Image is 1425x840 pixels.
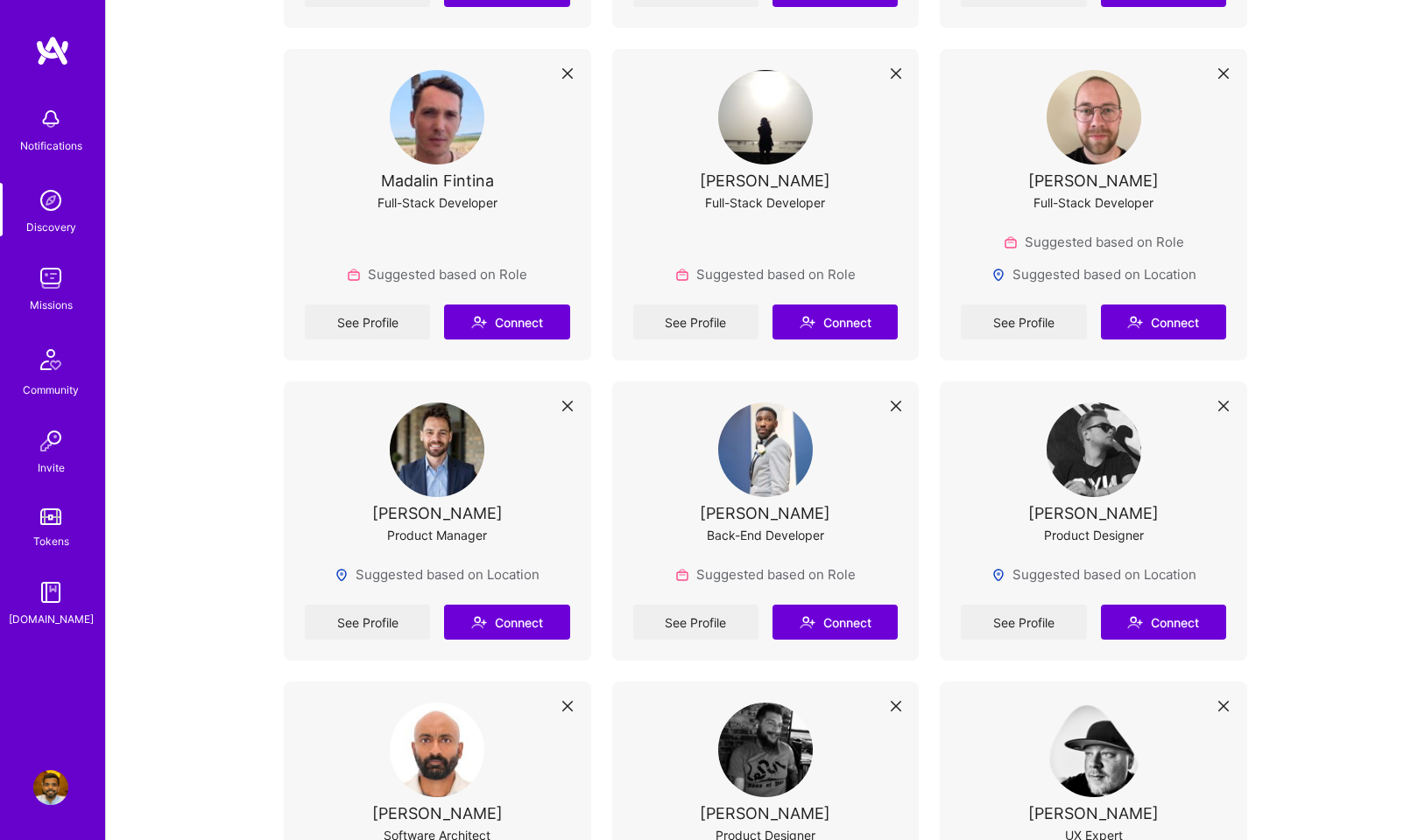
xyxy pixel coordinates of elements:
[377,193,497,212] div: Full-Stack Developer
[1101,605,1226,640] button: Connect
[700,804,830,822] div: [PERSON_NAME]
[991,265,1196,283] div: Suggested based on Location
[705,193,825,212] div: Full-Stack Developer
[381,171,494,190] div: Madalin Fintina
[372,504,503,522] div: [PERSON_NAME]
[1004,235,1018,249] img: Role icon
[718,402,813,497] img: User Avatar
[1004,233,1184,251] div: Suggested based on Role
[1047,402,1141,497] img: User Avatar
[891,701,901,711] i: icon Close
[1028,171,1159,190] div: [PERSON_NAME]
[9,610,94,628] div: [DOMAIN_NAME]
[471,314,487,330] i: icon Connect
[372,804,503,822] div: [PERSON_NAME]
[23,381,79,399] div: Community
[1218,401,1229,411] i: icon Close
[675,268,689,282] img: Role icon
[1218,68,1229,79] i: icon Close
[633,304,758,339] a: See Profile
[700,504,830,522] div: [PERSON_NAME]
[700,171,830,190] div: [PERSON_NAME]
[335,565,540,584] div: Suggested based on Location
[33,183,68,218] img: discovery
[562,701,573,711] i: icon Close
[800,614,815,630] i: icon Connect
[33,101,68,136] img: bell
[347,265,527,283] div: Suggested based on Role
[390,703,484,797] img: User Avatar
[347,268,361,282] img: Role icon
[335,568,349,582] img: Locations icon
[675,265,856,283] div: Suggested based on Role
[471,614,487,630] i: icon Connect
[33,423,68,458] img: Invite
[891,401,901,411] i: icon Close
[33,770,68,805] img: User Avatar
[33,575,68,610] img: guide book
[1044,526,1144,544] div: Product Designer
[30,296,73,314] div: Missions
[961,304,1086,339] a: See Profile
[1028,804,1159,822] div: [PERSON_NAME]
[444,605,569,640] button: Connect
[675,568,689,582] img: Role icon
[562,68,573,79] i: icon Close
[891,68,901,79] i: icon Close
[1047,70,1141,164] img: User Avatar
[38,458,65,477] div: Invite
[1127,314,1143,330] i: icon Connect
[1127,614,1143,630] i: icon Connect
[772,304,898,339] button: Connect
[444,304,569,339] button: Connect
[387,526,487,544] div: Product Manager
[562,401,573,411] i: icon Close
[1218,701,1229,711] i: icon Close
[305,304,430,339] a: See Profile
[1101,304,1226,339] button: Connect
[675,565,856,584] div: Suggested based on Role
[961,605,1086,640] a: See Profile
[1033,193,1153,212] div: Full-Stack Developer
[35,35,70,66] img: logo
[40,508,61,525] img: tokens
[1028,504,1159,522] div: [PERSON_NAME]
[707,526,824,544] div: Back-End Developer
[991,565,1196,584] div: Suggested based on Location
[26,218,76,236] div: Discovery
[33,261,68,296] img: teamwork
[718,703,813,797] img: User Avatar
[772,605,898,640] button: Connect
[30,339,72,381] img: Community
[991,268,1005,282] img: Locations icon
[390,70,484,164] img: User Avatar
[1047,703,1141,797] img: User Avatar
[800,314,815,330] i: icon Connect
[718,70,813,164] img: User Avatar
[991,568,1005,582] img: Locations icon
[633,605,758,640] a: See Profile
[20,136,82,155] div: Notifications
[33,532,69,550] div: Tokens
[29,770,73,805] a: User Avatar
[305,605,430,640] a: See Profile
[390,402,484,497] img: User Avatar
